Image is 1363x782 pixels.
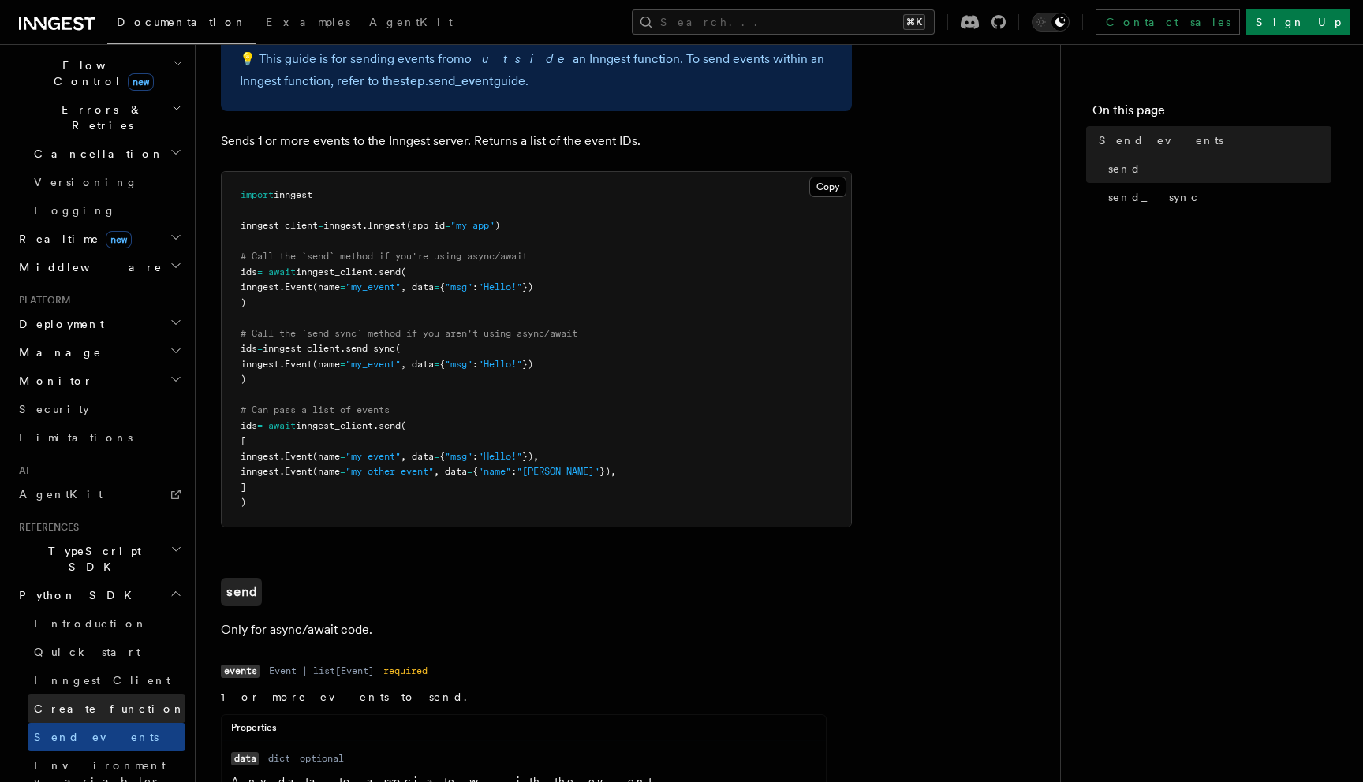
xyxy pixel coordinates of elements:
[368,220,406,231] span: Inngest
[19,488,103,501] span: AgentKit
[13,423,185,452] a: Limitations
[34,617,148,630] span: Introduction
[296,420,373,431] span: inngest_client
[345,281,401,292] span: "my_event"
[241,435,246,446] span: [
[300,752,344,765] dd: optional
[495,220,500,231] span: )
[345,466,434,477] span: "my_other_event"
[395,343,401,354] span: (
[13,367,185,395] button: Monitor
[522,281,533,292] span: })
[340,451,345,462] span: =
[369,16,453,28] span: AgentKit
[19,431,133,444] span: Limitations
[383,665,428,677] dd: required
[256,5,360,43] a: Examples
[13,294,71,307] span: Platform
[373,266,379,277] span: .
[241,328,577,339] span: # Call the `send_sync` method if you aren't using async/await
[379,420,401,431] span: send
[13,373,93,389] span: Monitor
[13,253,185,281] button: Middleware
[401,420,406,431] span: (
[285,281,312,292] span: Event
[1032,13,1070,32] button: Toggle dark mode
[221,578,262,606] a: send
[222,721,826,741] div: Properties
[13,543,170,575] span: TypeScript SDK
[285,451,312,462] span: Event
[472,281,478,292] span: :
[28,58,174,89] span: Flow Control
[406,220,445,231] span: (app_id
[373,420,379,431] span: .
[231,752,259,765] code: data
[28,666,185,694] a: Inngest Client
[128,73,154,91] span: new
[434,451,439,462] span: =
[472,359,478,370] span: :
[13,587,141,603] span: Python SDK
[345,359,401,370] span: "my_event"
[28,102,171,133] span: Errors & Retries
[241,359,285,370] span: inngest.
[241,482,246,493] span: ]
[240,48,833,92] p: 💡️ This guide is for sending events from an Inngest function. To send events within an Inngest fu...
[1246,9,1350,35] a: Sign Up
[400,73,494,88] a: step.send_event
[809,177,846,197] button: Copy
[241,266,257,277] span: ids
[903,14,925,30] kbd: ⌘K
[1108,189,1200,205] span: send_sync
[221,665,260,678] code: events
[434,281,439,292] span: =
[257,343,263,354] span: =
[263,343,340,354] span: inngest_client
[478,451,522,462] span: "Hello!"
[1102,183,1331,211] a: send_sync
[445,359,472,370] span: "msg"
[106,231,132,248] span: new
[28,146,164,162] span: Cancellation
[318,220,323,231] span: =
[323,220,362,231] span: inngest
[13,581,185,609] button: Python SDK
[241,220,318,231] span: inngest_client
[28,140,185,168] button: Cancellation
[465,51,573,66] em: outside
[34,176,138,188] span: Versioning
[472,451,478,462] span: :
[257,266,263,277] span: =
[117,16,247,28] span: Documentation
[268,420,296,431] span: await
[269,665,374,677] dd: Event | list[Event]
[632,9,935,35] button: Search...⌘K
[345,451,401,462] span: "my_event"
[312,359,340,370] span: (name
[241,451,285,462] span: inngest.
[13,225,185,253] button: Realtimenew
[1099,132,1223,148] span: Send events
[445,220,450,231] span: =
[362,220,368,231] span: .
[340,343,345,354] span: .
[522,359,533,370] span: })
[445,281,472,292] span: "msg"
[241,251,528,262] span: # Call the `send` method if you're using async/await
[241,343,257,354] span: ids
[478,466,511,477] span: "name"
[340,359,345,370] span: =
[221,619,852,641] p: Only for async/await code.
[13,338,185,367] button: Manage
[401,451,434,462] span: , data
[522,451,539,462] span: }),
[467,466,472,477] span: =
[360,5,462,43] a: AgentKit
[34,702,185,715] span: Create function
[340,466,345,477] span: =
[285,466,312,477] span: Event
[599,466,616,477] span: }),
[439,451,445,462] span: {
